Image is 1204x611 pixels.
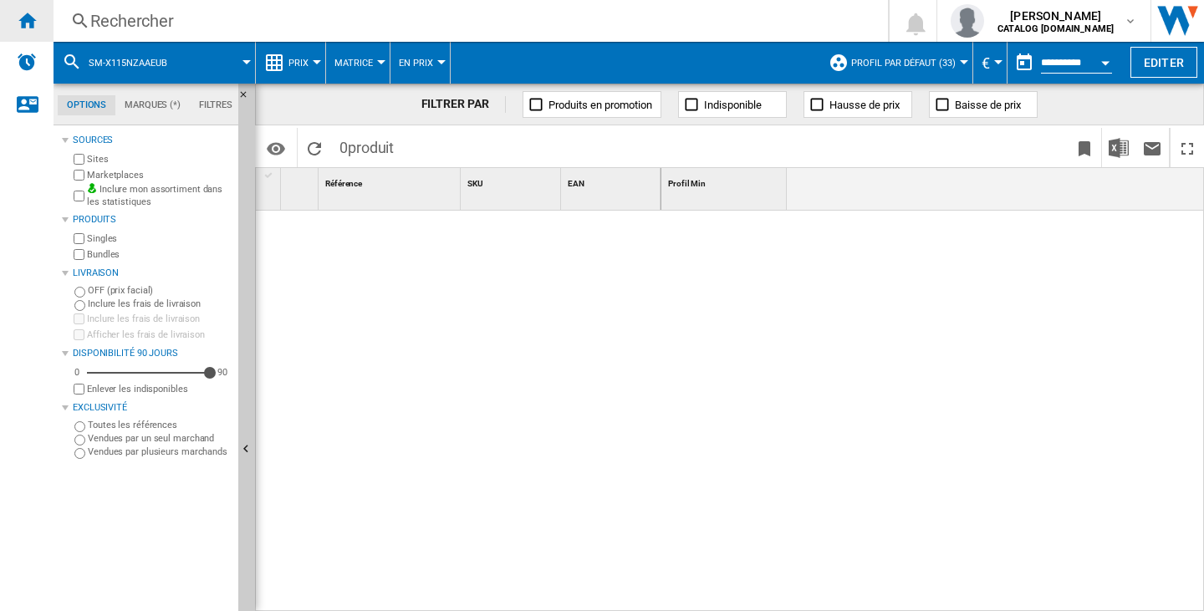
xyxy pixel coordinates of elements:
[259,133,293,163] button: Options
[88,446,232,458] label: Vendues par plusieurs marchands
[298,128,331,167] button: Recharger
[90,9,844,33] div: Rechercher
[87,153,232,165] label: Sites
[89,58,167,69] span: SM-X115NZAAEUB
[73,213,232,227] div: Produits
[87,364,210,381] md-slider: Disponibilité
[464,168,560,194] div: SKU Sort None
[264,42,317,84] div: Prix
[704,99,762,111] span: Indisponible
[334,42,381,84] button: Matrice
[74,384,84,395] input: Afficher les frais de livraison
[929,91,1038,118] button: Baisse de prix
[87,183,97,193] img: mysite-bg-18x18.png
[322,168,460,194] div: Référence Sort None
[1171,128,1204,167] button: Plein écran
[87,313,232,325] label: Inclure les frais de livraison
[213,366,232,379] div: 90
[74,435,85,446] input: Vendues par un seul marchand
[74,300,85,311] input: Inclure les frais de livraison
[829,99,900,111] span: Hausse de prix
[238,84,258,114] button: Masquer
[87,383,232,395] label: Enlever les indisponibles
[829,42,964,84] div: Profil par défaut (33)
[74,329,84,340] input: Afficher les frais de livraison
[74,249,84,260] input: Bundles
[997,8,1114,24] span: [PERSON_NAME]
[74,287,85,298] input: OFF (prix facial)
[955,99,1021,111] span: Baisse de prix
[982,54,990,72] span: €
[73,267,232,280] div: Livraison
[851,42,964,84] button: Profil par défaut (33)
[851,58,956,69] span: Profil par défaut (33)
[17,52,37,72] img: alerts-logo.svg
[87,232,232,245] label: Singles
[89,42,184,84] button: SM-X115NZAAEUB
[325,179,362,188] span: Référence
[564,168,661,194] div: EAN Sort None
[568,179,584,188] span: EAN
[399,42,441,84] button: En Prix
[665,168,787,194] div: Profil Min Sort None
[678,91,787,118] button: Indisponible
[88,419,232,431] label: Toutes les références
[74,313,84,324] input: Inclure les frais de livraison
[1109,138,1129,158] img: excel-24x24.png
[74,186,84,206] input: Inclure mon assortiment dans les statistiques
[74,170,84,181] input: Marketplaces
[88,298,232,310] label: Inclure les frais de livraison
[62,42,247,84] div: SM-X115NZAAEUB
[1135,128,1169,167] button: Envoyer ce rapport par email
[70,366,84,379] div: 0
[87,248,232,261] label: Bundles
[1068,128,1101,167] button: Créer un favoris
[464,168,560,194] div: Sort None
[804,91,912,118] button: Hausse de prix
[548,99,652,111] span: Produits en promotion
[1090,45,1120,75] button: Open calendar
[87,183,232,209] label: Inclure mon assortiment dans les statistiques
[74,154,84,165] input: Sites
[523,91,661,118] button: Produits en promotion
[190,95,242,115] md-tab-item: Filtres
[982,42,998,84] button: €
[87,328,232,341] label: Afficher les frais de livraison
[973,42,1008,84] md-menu: Currency
[1130,47,1197,78] button: Editer
[288,42,317,84] button: Prix
[334,58,373,69] span: Matrice
[74,233,84,244] input: Singles
[668,179,706,188] span: Profil Min
[399,58,433,69] span: En Prix
[115,95,190,115] md-tab-item: Marques (*)
[421,96,507,113] div: FILTRER PAR
[1102,128,1135,167] button: Télécharger au format Excel
[73,134,232,147] div: Sources
[74,421,85,432] input: Toutes les références
[88,432,232,445] label: Vendues par un seul marchand
[88,284,232,297] label: OFF (prix facial)
[1008,46,1041,79] button: md-calendar
[74,448,85,459] input: Vendues par plusieurs marchands
[322,168,460,194] div: Sort None
[87,169,232,181] label: Marketplaces
[331,128,402,163] span: 0
[665,168,787,194] div: Sort None
[284,168,318,194] div: Sort None
[564,168,661,194] div: Sort None
[348,139,394,156] span: produit
[73,347,232,360] div: Disponibilité 90 Jours
[288,58,309,69] span: Prix
[73,401,232,415] div: Exclusivité
[467,179,483,188] span: SKU
[997,23,1114,34] b: CATALOG [DOMAIN_NAME]
[58,95,115,115] md-tab-item: Options
[951,4,984,38] img: profile.jpg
